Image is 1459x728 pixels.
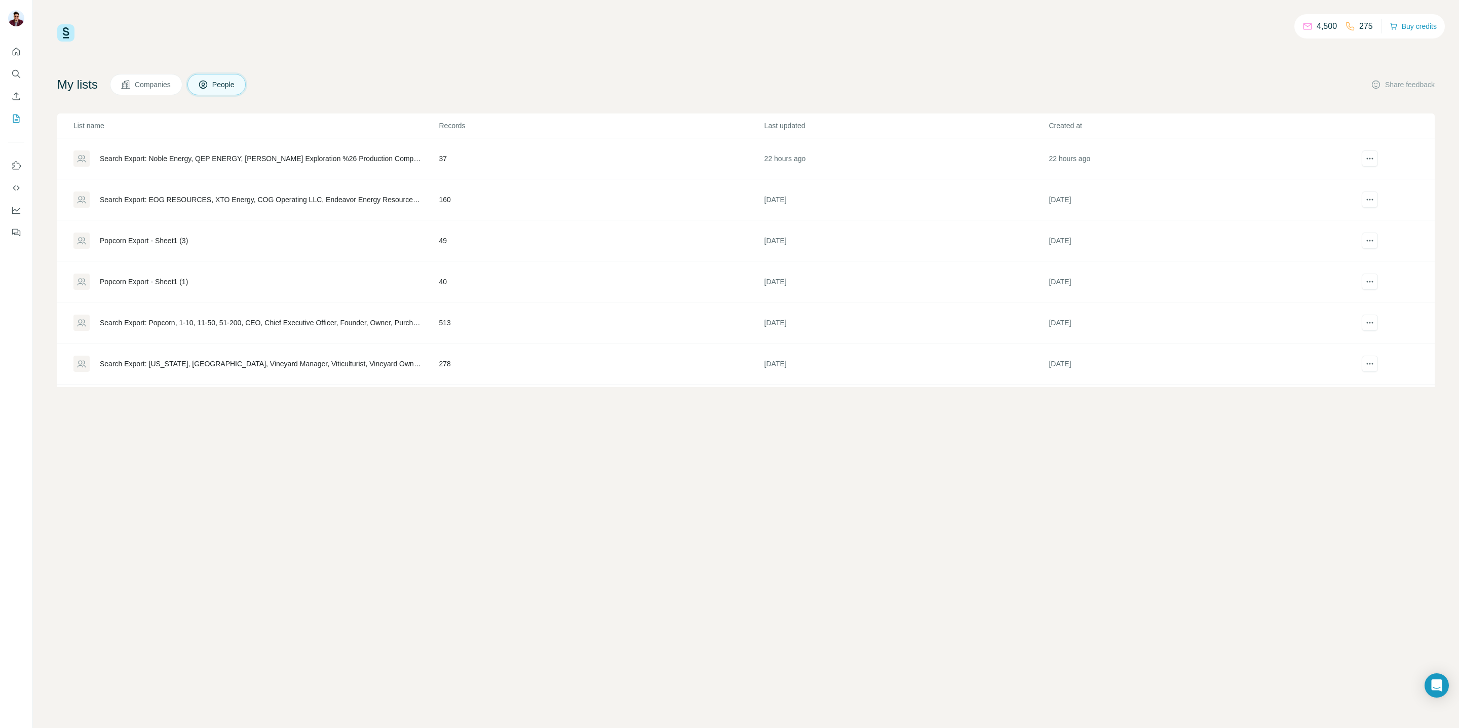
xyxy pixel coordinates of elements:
[1425,673,1449,698] div: Open Intercom Messenger
[1317,20,1337,32] p: 4,500
[8,43,24,61] button: Quick start
[1359,20,1373,32] p: 275
[100,195,421,205] div: Search Export: EOG RESOURCES, XTO Energy, COG Operating LLC, Endeavor Energy Resources%2C LP, Bur...
[438,220,763,261] td: 49
[100,318,421,328] div: Search Export: Popcorn, 1-10, 11-50, 51-200, CEO, Chief Executive Officer, Founder, Owner, Purcha...
[73,121,438,131] p: List name
[8,179,24,197] button: Use Surfe API
[1048,261,1333,302] td: [DATE]
[764,343,1049,385] td: [DATE]
[57,24,74,42] img: Surfe Logo
[1362,191,1378,208] button: actions
[8,157,24,175] button: Use Surfe on LinkedIn
[438,385,763,426] td: 120
[1362,315,1378,331] button: actions
[100,154,421,164] div: Search Export: Noble Energy, QEP ENERGY, [PERSON_NAME] Exploration %26 Production Company, [PERSO...
[1048,220,1333,261] td: [DATE]
[100,277,188,287] div: Popcorn Export - Sheet1 (1)
[1048,385,1333,426] td: [DATE]
[212,80,236,90] span: People
[1048,179,1333,220] td: [DATE]
[1362,233,1378,249] button: actions
[1390,19,1437,33] button: Buy credits
[764,261,1049,302] td: [DATE]
[100,359,421,369] div: Search Export: [US_STATE], [GEOGRAPHIC_DATA], Vineyard Manager, Viticulturist, Vineyard Owner, [U...
[1048,138,1333,179] td: 22 hours ago
[764,385,1049,426] td: [DATE]
[8,201,24,219] button: Dashboard
[8,223,24,242] button: Feedback
[100,236,188,246] div: Popcorn Export - Sheet1 (3)
[439,121,763,131] p: Records
[764,302,1049,343] td: [DATE]
[8,10,24,26] img: Avatar
[1362,356,1378,372] button: actions
[438,138,763,179] td: 37
[438,343,763,385] td: 278
[438,302,763,343] td: 513
[1371,80,1435,90] button: Share feedback
[1048,343,1333,385] td: [DATE]
[764,121,1048,131] p: Last updated
[135,80,172,90] span: Companies
[764,220,1049,261] td: [DATE]
[8,65,24,83] button: Search
[438,261,763,302] td: 40
[1048,302,1333,343] td: [DATE]
[8,87,24,105] button: Enrich CSV
[8,109,24,128] button: My lists
[764,179,1049,220] td: [DATE]
[1362,150,1378,167] button: actions
[1362,274,1378,290] button: actions
[438,179,763,220] td: 160
[57,76,98,93] h4: My lists
[1049,121,1332,131] p: Created at
[764,138,1049,179] td: 22 hours ago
